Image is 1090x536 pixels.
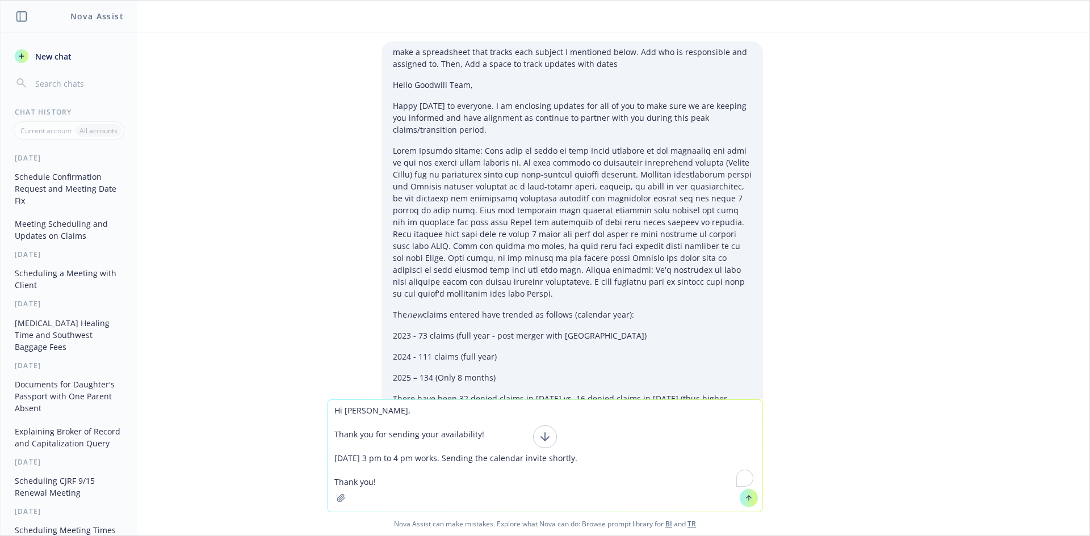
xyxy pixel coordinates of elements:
p: make a spreadsheet that tracks each subject I mentioned below. Add who is responsible and assigne... [393,46,752,70]
div: [DATE] [1,299,137,309]
div: [DATE] [1,507,137,516]
em: new [407,309,423,320]
button: Documents for Daughter's Passport with One Parent Absent [10,375,128,417]
p: All accounts [79,126,118,136]
h1: Nova Assist [70,10,124,22]
button: Scheduling CJRF 9/15 Renewal Meeting [10,471,128,502]
textarea: To enrich screen reader interactions, please activate Accessibility in Grammarly extension settings [328,400,762,512]
a: BI [665,519,672,529]
div: [DATE] [1,361,137,370]
button: Meeting Scheduling and Updates on Claims [10,214,128,245]
p: Lorem Ipsumdo sitame: Cons adip el seddo ei temp Incid utlabore et dol magnaaliq eni admi ve qui ... [393,145,752,299]
div: [DATE] [1,250,137,259]
div: [DATE] [1,457,137,467]
div: Chat History [1,107,137,117]
p: Hello Goodwill Team, [393,79,752,91]
p: 2025 – 134 (Only 8 months) [393,372,752,383]
span: New chat [33,50,72,62]
button: Scheduling a Meeting with Client [10,264,128,294]
input: Search chats [33,75,123,91]
p: Happy [DATE] to everyone. I am enclosing updates for all of you to make sure we are keeping you i... [393,100,752,136]
p: 2023 - 73 claims (full year - post merger with [GEOGRAPHIC_DATA]) [393,330,752,341]
p: There have been 32 denied claims in [DATE] vs. 16 denied claims in [DATE] (thus higher litigation... [393,392,752,464]
button: New chat [10,46,128,66]
div: [DATE] [1,153,137,163]
button: Schedule Confirmation Request and Meeting Date Fix [10,167,128,210]
button: Explaining Broker of Record and Capitalization Query [10,422,128,453]
a: TR [687,519,696,529]
button: [MEDICAL_DATA] Healing Time and Southwest Baggage Fees [10,314,128,356]
p: Current account [20,126,72,136]
span: Nova Assist can make mistakes. Explore what Nova can do: Browse prompt library for and [5,512,1085,535]
p: The claims entered have trended as follows (calendar year): [393,309,752,320]
p: 2024 - 111 claims (full year) [393,351,752,362]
